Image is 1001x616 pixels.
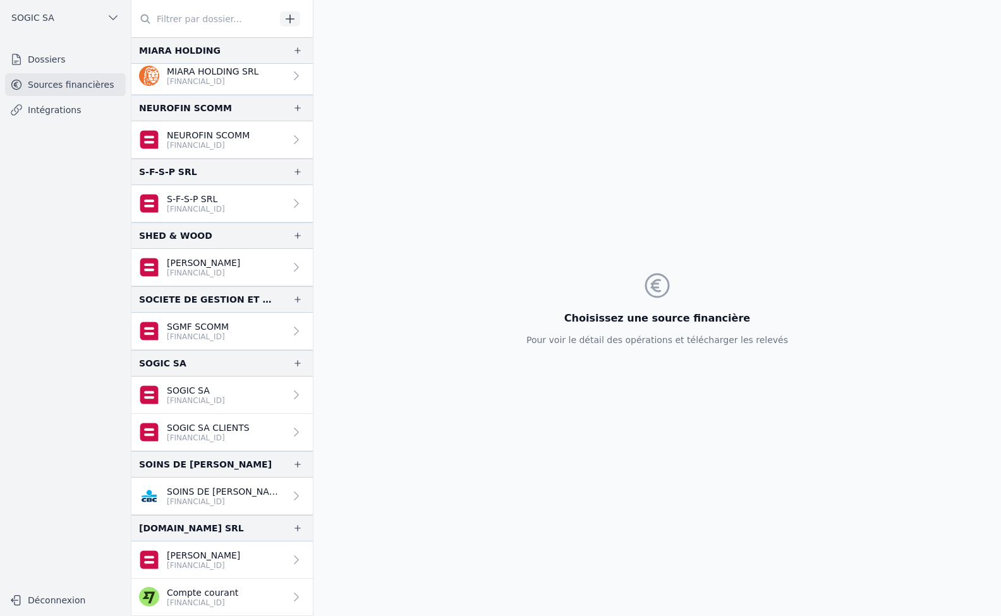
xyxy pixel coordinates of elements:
[167,320,229,333] p: SGMF SCOMM
[131,541,313,579] a: [PERSON_NAME] [FINANCIAL_ID]
[139,130,159,150] img: belfius-1.png
[167,332,229,342] p: [FINANCIAL_ID]
[139,43,221,58] div: MIARA HOLDING
[167,204,225,214] p: [FINANCIAL_ID]
[167,396,225,406] p: [FINANCIAL_ID]
[167,497,285,507] p: [FINANCIAL_ID]
[139,457,272,472] div: SOINS DE [PERSON_NAME]
[5,48,126,71] a: Dossiers
[131,579,313,616] a: Compte courant [FINANCIAL_ID]
[167,586,238,599] p: Compte courant
[139,550,159,570] img: belfius-1.png
[167,384,225,397] p: SOGIC SA
[139,486,159,506] img: CBC_CREGBEBB.png
[139,228,212,243] div: SHED & WOOD
[139,257,159,277] img: belfius-1.png
[131,249,313,286] a: [PERSON_NAME] [FINANCIAL_ID]
[167,549,240,562] p: [PERSON_NAME]
[139,321,159,341] img: belfius-1.png
[167,76,258,87] p: [FINANCIAL_ID]
[139,292,272,307] div: SOCIETE DE GESTION ET DE MOYENS POUR FIDUCIAIRES SCS
[131,121,313,159] a: NEUROFIN SCOMM [FINANCIAL_ID]
[131,57,313,95] a: MIARA HOLDING SRL [FINANCIAL_ID]
[5,99,126,121] a: Intégrations
[167,598,238,608] p: [FINANCIAL_ID]
[139,164,197,179] div: S-F-S-P SRL
[167,560,240,571] p: [FINANCIAL_ID]
[167,257,240,269] p: [PERSON_NAME]
[139,193,159,214] img: belfius-1.png
[131,185,313,222] a: S-F-S-P SRL [FINANCIAL_ID]
[139,356,186,371] div: SOGIC SA
[139,100,232,116] div: NEUROFIN SCOMM
[131,478,313,515] a: SOINS DE [PERSON_NAME] SRL [FINANCIAL_ID]
[526,311,788,326] h3: Choisissez une source financière
[526,334,788,346] p: Pour voir le détail des opérations et télécharger les relevés
[139,521,244,536] div: [DOMAIN_NAME] SRL
[131,414,313,451] a: SOGIC SA CLIENTS [FINANCIAL_ID]
[5,8,126,28] button: SOGIC SA
[167,485,285,498] p: SOINS DE [PERSON_NAME] SRL
[11,11,54,24] span: SOGIC SA
[167,433,250,443] p: [FINANCIAL_ID]
[167,140,250,150] p: [FINANCIAL_ID]
[139,66,159,86] img: ing.png
[5,73,126,96] a: Sources financières
[5,590,126,610] button: Déconnexion
[139,587,159,607] img: wise.png
[139,422,159,442] img: belfius-1.png
[167,268,240,278] p: [FINANCIAL_ID]
[167,421,250,434] p: SOGIC SA CLIENTS
[167,65,258,78] p: MIARA HOLDING SRL
[167,129,250,142] p: NEUROFIN SCOMM
[167,193,225,205] p: S-F-S-P SRL
[139,385,159,405] img: belfius-1.png
[131,313,313,350] a: SGMF SCOMM [FINANCIAL_ID]
[131,8,276,30] input: Filtrer par dossier...
[131,377,313,414] a: SOGIC SA [FINANCIAL_ID]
